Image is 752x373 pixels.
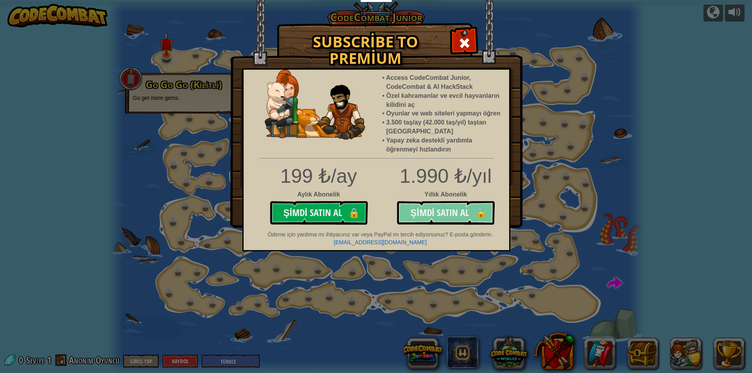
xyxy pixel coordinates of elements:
a: [EMAIL_ADDRESS][DOMAIN_NAME] [334,239,427,245]
li: 3.500 taş/ay (42.000 taş/yıl) taştan [GEOGRAPHIC_DATA] [386,118,501,136]
li: Access CodeCombat Junior, CodeCombat & AI HackStack [386,74,501,92]
div: Aylık Abonelik [267,190,371,199]
button: Şimdi Satın Al🔒 [397,201,495,225]
div: 1.990 ₺/yıl [238,162,515,190]
img: anya-and-nando-pet.webp [265,70,365,140]
button: Şimdi Satın Al🔒 [270,201,368,225]
li: Özel kahramanlar ve evcil hayvanların kilidini aç [386,92,501,110]
h1: Subscribe to Premium [285,34,446,67]
div: Yıllık Abonelik [238,190,515,199]
div: 199 ₺/ay [267,162,371,190]
li: Yapay zeka destekli yardımla öğrenmeyi hızlandırın [386,136,501,154]
li: Oyunlar ve web siteleri yapmayı öğren [386,109,501,118]
span: Ödeme için yardıma mı ihtiyacınız var veya PayPal mı tercih ediyorsunuz? E-posta gönderin. [268,231,493,238]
